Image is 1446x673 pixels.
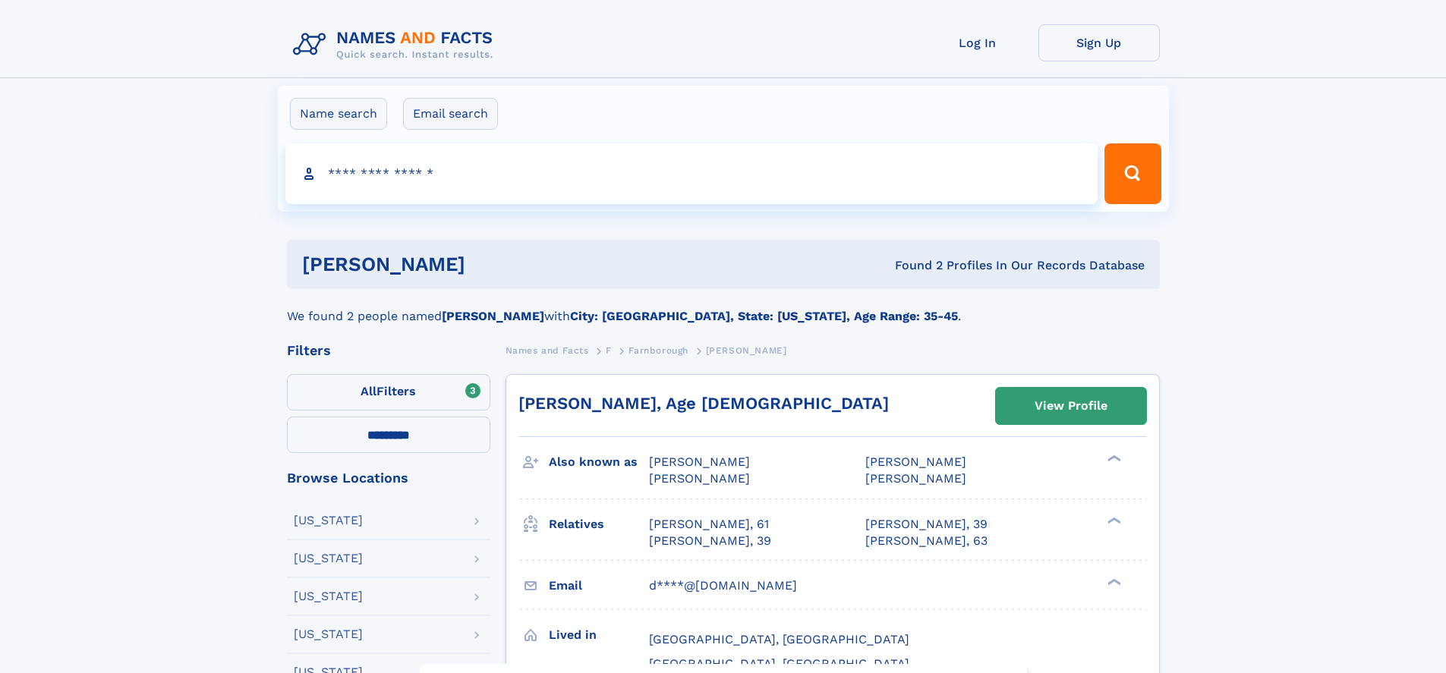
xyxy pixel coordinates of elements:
[649,533,771,549] a: [PERSON_NAME], 39
[294,590,363,602] div: [US_STATE]
[302,255,680,274] h1: [PERSON_NAME]
[549,511,649,537] h3: Relatives
[287,344,490,357] div: Filters
[1038,24,1160,61] a: Sign Up
[1104,577,1122,587] div: ❯
[294,552,363,565] div: [US_STATE]
[649,454,750,469] span: [PERSON_NAME]
[706,345,787,356] span: [PERSON_NAME]
[570,309,958,323] b: City: [GEOGRAPHIC_DATA], State: [US_STATE], Age Range: 35-45
[865,533,988,549] a: [PERSON_NAME], 63
[649,516,769,533] a: [PERSON_NAME], 61
[1104,143,1161,204] button: Search Button
[649,656,909,671] span: [GEOGRAPHIC_DATA], [GEOGRAPHIC_DATA]
[865,471,966,486] span: [PERSON_NAME]
[996,388,1146,424] a: View Profile
[287,374,490,410] label: Filters
[606,341,612,360] a: F
[649,471,750,486] span: [PERSON_NAME]
[287,24,506,65] img: Logo Names and Facts
[506,341,589,360] a: Names and Facts
[287,471,490,485] div: Browse Locations
[403,98,498,130] label: Email search
[649,632,909,646] span: [GEOGRAPHIC_DATA], [GEOGRAPHIC_DATA]
[917,24,1038,61] a: Log In
[361,384,376,398] span: All
[865,454,966,469] span: [PERSON_NAME]
[294,514,363,527] div: [US_STATE]
[294,628,363,640] div: [US_STATE]
[606,345,612,356] span: F
[1104,454,1122,464] div: ❯
[518,394,889,413] a: [PERSON_NAME], Age [DEMOGRAPHIC_DATA]
[1104,515,1122,525] div: ❯
[1035,388,1107,423] div: View Profile
[628,341,688,360] a: Farnborough
[287,289,1160,325] div: We found 2 people named with .
[442,309,544,323] b: [PERSON_NAME]
[680,257,1145,274] div: Found 2 Profiles In Our Records Database
[865,516,988,533] a: [PERSON_NAME], 39
[628,345,688,356] span: Farnborough
[285,143,1098,204] input: search input
[549,622,649,648] h3: Lived in
[549,449,649,475] h3: Also known as
[549,573,649,599] h3: Email
[290,98,387,130] label: Name search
